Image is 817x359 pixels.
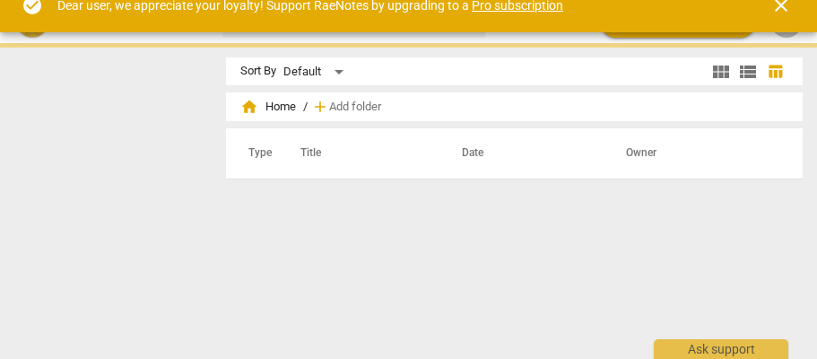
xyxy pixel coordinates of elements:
th: Type [234,128,279,179]
span: table_chart [767,63,784,80]
div: Ask support [654,339,788,359]
span: Home [240,98,296,116]
div: Sort By [240,65,276,78]
th: Owner [604,128,784,179]
span: Add folder [329,101,381,114]
span: view_module [710,61,732,83]
span: / [303,101,308,114]
button: List view [734,58,761,85]
span: home [240,98,258,116]
span: add [311,98,329,116]
button: Tile view [708,58,734,85]
span: view_list [737,61,759,83]
th: Title [279,128,441,179]
th: Date [440,128,604,179]
div: Default [283,57,350,86]
button: Table view [761,58,788,85]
